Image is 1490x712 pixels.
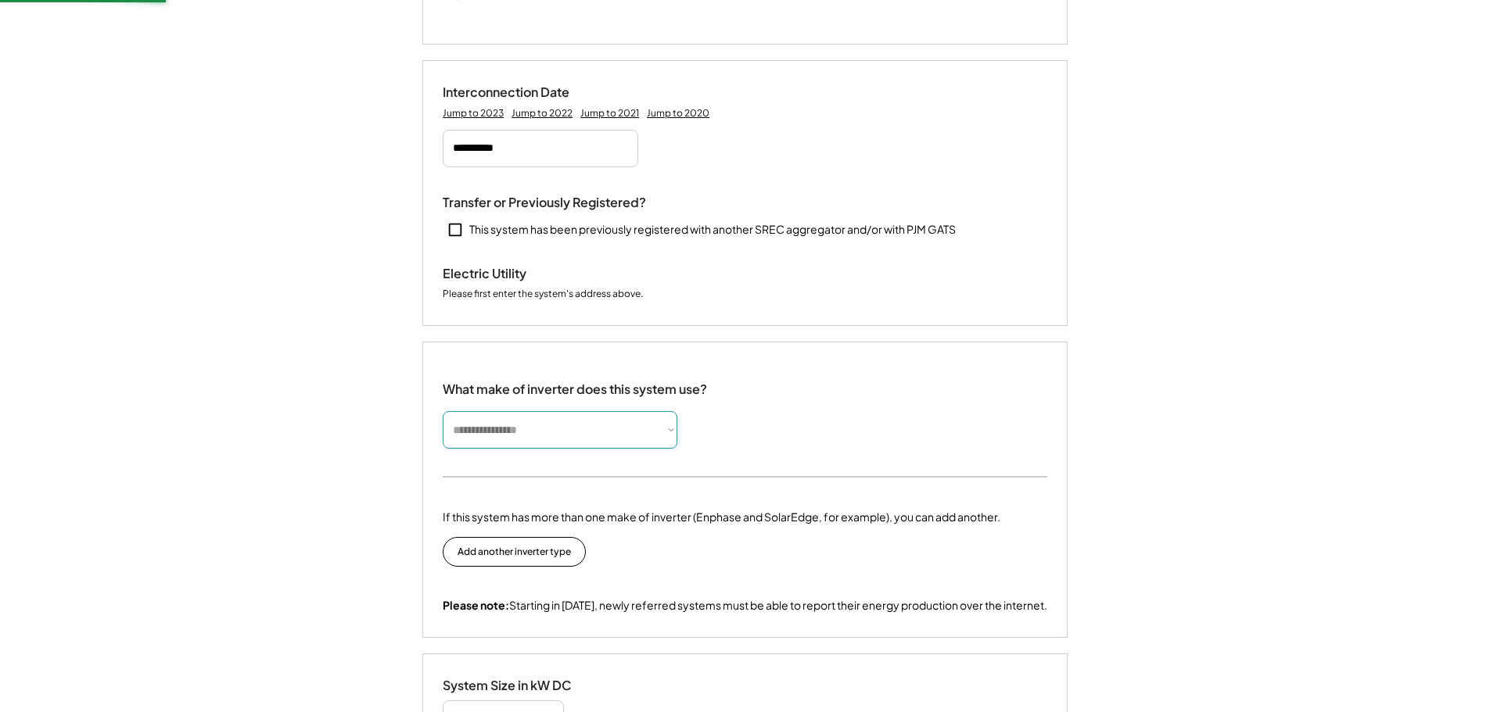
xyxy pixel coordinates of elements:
div: Jump to 2020 [647,107,709,120]
div: What make of inverter does this system use? [443,366,707,401]
div: Transfer or Previously Registered? [443,195,646,211]
div: Jump to 2022 [512,107,573,120]
strong: Please note: [443,598,509,612]
div: Starting in [DATE], newly referred systems must be able to report their energy production over th... [443,598,1047,614]
button: Add another inverter type [443,537,586,567]
div: Electric Utility [443,266,599,282]
div: System Size in kW DC [443,678,599,694]
div: Jump to 2021 [580,107,639,120]
div: If this system has more than one make of inverter (Enphase and SolarEdge, for example), you can a... [443,509,1000,525]
div: Interconnection Date [443,84,599,101]
div: Please first enter the system's address above. [443,288,643,302]
div: Jump to 2023 [443,107,504,120]
div: This system has been previously registered with another SREC aggregator and/or with PJM GATS [469,222,956,238]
